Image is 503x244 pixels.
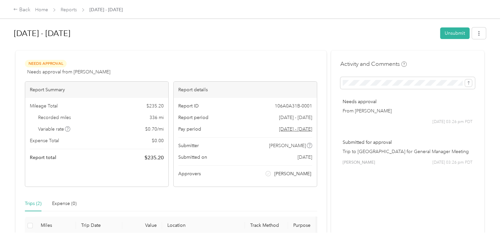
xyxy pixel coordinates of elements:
[14,25,435,41] h1: Aug 1 - 31, 2025
[279,126,312,133] span: Go to pay period
[30,102,58,109] span: Mileage Total
[274,170,311,177] span: [PERSON_NAME]
[35,7,48,13] a: Home
[432,160,473,166] span: [DATE] 03:26 pm PDT
[178,126,201,133] span: Pay period
[13,6,30,14] div: Back
[25,200,41,207] div: Trips (2)
[30,154,56,161] span: Report total
[38,126,71,133] span: Variable rate
[25,60,67,67] span: Needs Approval
[146,102,164,109] span: $ 235.20
[35,217,76,235] th: Miles
[298,154,312,161] span: [DATE]
[269,142,306,149] span: [PERSON_NAME]
[432,119,473,125] span: [DATE] 03:26 pm PDT
[343,107,473,114] p: From [PERSON_NAME]
[52,200,77,207] div: Expense (0)
[178,170,201,177] span: Approvers
[149,114,164,121] span: 336 mi
[340,60,407,68] h4: Activity and Comments
[152,137,164,144] span: $ 0.00
[76,217,122,235] th: Trip Date
[27,68,110,75] span: Needs approval from [PERSON_NAME]
[275,102,312,109] span: 106A0A31B-0001
[25,82,168,98] div: Report Summary
[178,102,199,109] span: Report ID
[145,126,164,133] span: $ 0.70 / mi
[178,154,207,161] span: Submitted on
[178,114,208,121] span: Report period
[440,27,470,39] button: Unsubmit
[245,217,288,235] th: Track Method
[288,217,338,235] th: Purpose
[144,154,164,162] span: $ 235.20
[343,98,473,105] p: Needs approval
[279,114,312,121] span: [DATE] - [DATE]
[122,217,162,235] th: Value
[343,139,473,146] p: Submitted for approval
[89,6,123,13] span: [DATE] - [DATE]
[343,160,375,166] span: [PERSON_NAME]
[30,137,59,144] span: Expense Total
[61,7,77,13] a: Reports
[174,82,317,98] div: Report details
[178,142,199,149] span: Submitter
[162,217,245,235] th: Location
[38,114,71,121] span: Recorded miles
[466,207,503,244] iframe: Everlance-gr Chat Button Frame
[343,148,473,155] p: Trip to [GEOGRAPHIC_DATA] for General Manager Meeting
